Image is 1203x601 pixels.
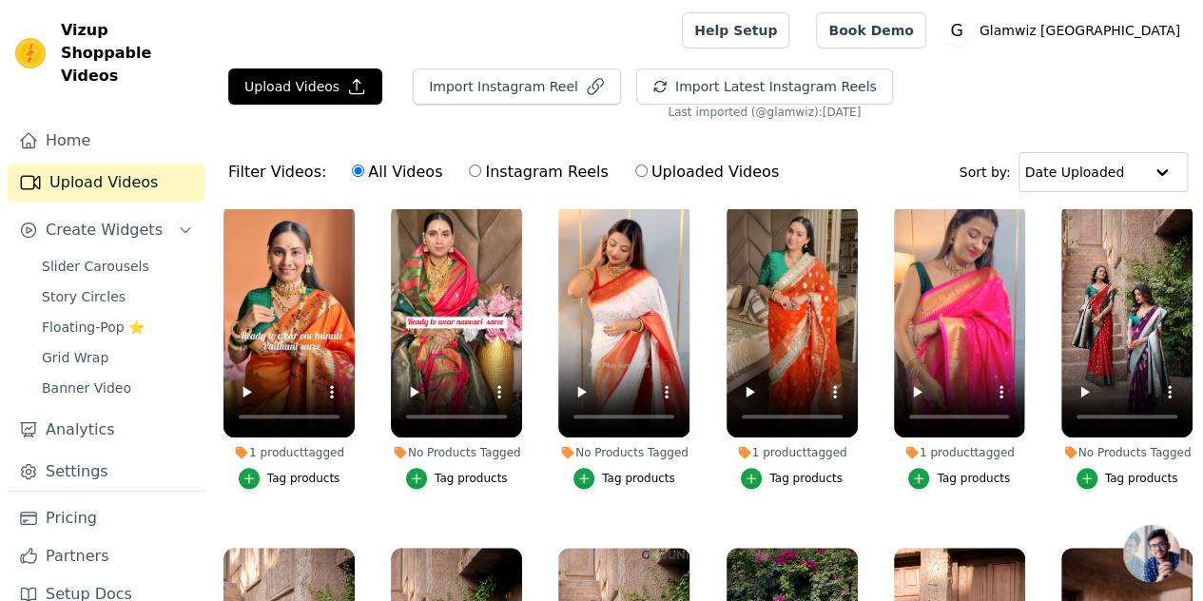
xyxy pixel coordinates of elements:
[727,445,858,460] div: 1 product tagged
[1105,471,1178,486] div: Tag products
[682,12,789,48] a: Help Setup
[42,257,149,276] span: Slider Carousels
[30,314,204,340] a: Floating-Pop ⭐
[413,68,621,105] button: Import Instagram Reel
[769,471,843,486] div: Tag products
[937,471,1010,486] div: Tag products
[1123,525,1180,582] a: Open chat
[741,468,843,489] button: Tag products
[941,13,1188,48] button: G Glamwiz [GEOGRAPHIC_DATA]
[15,38,46,68] img: Vizup
[8,122,204,160] a: Home
[558,445,689,460] div: No Products Tagged
[42,287,126,306] span: Story Circles
[573,468,675,489] button: Tag products
[1061,445,1193,460] div: No Products Tagged
[42,378,131,397] span: Banner Video
[42,348,108,367] span: Grid Wrap
[950,21,962,40] text: G
[8,537,204,575] a: Partners
[634,160,780,184] label: Uploaded Videos
[668,105,861,120] span: Last imported (@ glamwiz ): [DATE]
[469,165,481,177] input: Instagram Reels
[61,19,197,87] span: Vizup Shoppable Videos
[908,468,1010,489] button: Tag products
[223,445,355,460] div: 1 product tagged
[468,160,609,184] label: Instagram Reels
[30,375,204,401] a: Banner Video
[8,499,204,537] a: Pricing
[8,453,204,491] a: Settings
[8,211,204,249] button: Create Widgets
[8,164,204,202] a: Upload Videos
[972,13,1188,48] p: Glamwiz [GEOGRAPHIC_DATA]
[391,445,522,460] div: No Products Tagged
[894,445,1025,460] div: 1 product tagged
[351,160,443,184] label: All Videos
[816,12,925,48] a: Book Demo
[352,165,364,177] input: All Videos
[602,471,675,486] div: Tag products
[8,411,204,449] a: Analytics
[635,165,648,177] input: Uploaded Videos
[960,152,1189,192] div: Sort by:
[636,68,893,105] button: Import Latest Instagram Reels
[1077,468,1178,489] button: Tag products
[228,150,789,194] div: Filter Videos:
[435,471,508,486] div: Tag products
[239,468,340,489] button: Tag products
[30,344,204,371] a: Grid Wrap
[30,283,204,310] a: Story Circles
[46,219,163,242] span: Create Widgets
[30,253,204,280] a: Slider Carousels
[228,68,382,105] button: Upload Videos
[42,318,145,337] span: Floating-Pop ⭐
[406,468,508,489] button: Tag products
[267,471,340,486] div: Tag products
